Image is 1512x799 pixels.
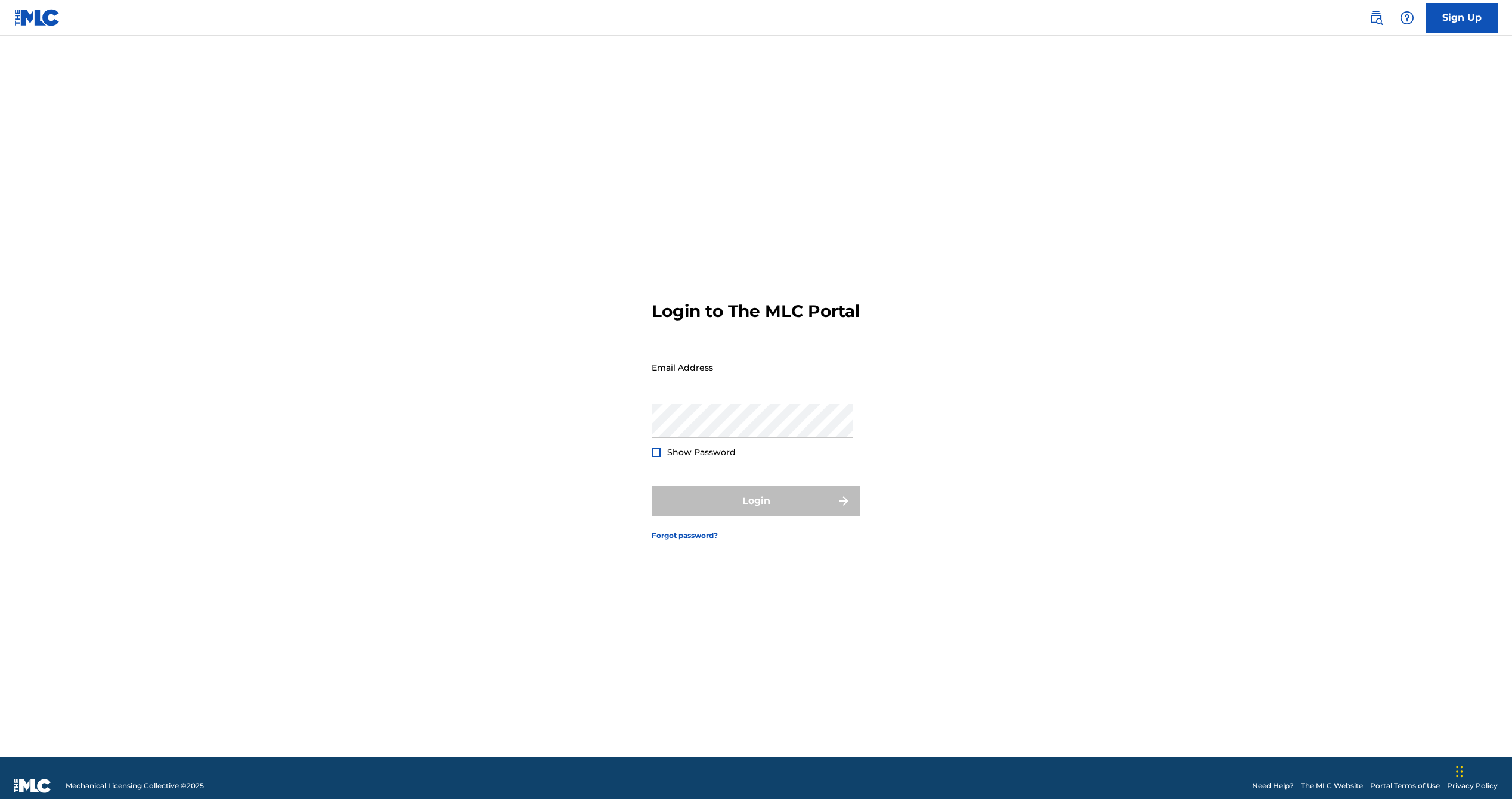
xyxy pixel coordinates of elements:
[1301,781,1363,791] a: The MLC Website
[1456,754,1463,789] div: Drag
[14,9,60,26] img: MLC Logo
[1447,781,1498,791] a: Privacy Policy
[1252,781,1294,791] a: Need Help?
[652,530,718,541] a: Forgot password?
[14,779,51,793] img: logo
[1370,781,1440,791] a: Portal Terms of Use
[66,781,204,791] span: Mechanical Licensing Collective © 2025
[1426,3,1498,33] a: Sign Up
[1395,6,1419,30] div: Help
[1364,6,1388,30] a: Public Search
[1400,11,1414,25] img: help
[667,447,736,458] span: Show Password
[652,301,860,322] h3: Login to The MLC Portal
[1369,11,1383,25] img: search
[1452,742,1512,799] iframe: Chat Widget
